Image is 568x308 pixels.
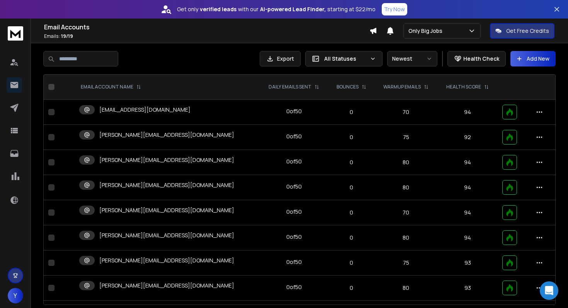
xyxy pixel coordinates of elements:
[438,250,498,276] td: 93
[333,133,370,141] p: 0
[374,125,437,150] td: 75
[333,184,370,191] p: 0
[260,5,326,13] strong: AI-powered Lead Finder,
[99,206,234,214] p: [PERSON_NAME][EMAIL_ADDRESS][DOMAIN_NAME]
[286,158,302,165] div: 0 of 50
[99,231,234,239] p: [PERSON_NAME][EMAIL_ADDRESS][DOMAIN_NAME]
[438,200,498,225] td: 94
[8,288,23,303] button: Y
[438,100,498,125] td: 94
[387,51,437,66] button: Newest
[374,250,437,276] td: 75
[44,33,369,39] p: Emails :
[447,51,506,66] button: Health Check
[333,259,370,267] p: 0
[384,5,405,13] p: Try Now
[99,156,234,164] p: [PERSON_NAME][EMAIL_ADDRESS][DOMAIN_NAME]
[286,283,302,291] div: 0 of 50
[374,276,437,301] td: 80
[99,106,190,114] p: [EMAIL_ADDRESS][DOMAIN_NAME]
[540,281,558,300] div: Open Intercom Messenger
[286,258,302,266] div: 0 of 50
[438,276,498,301] td: 93
[260,51,301,66] button: Export
[99,282,234,289] p: [PERSON_NAME][EMAIL_ADDRESS][DOMAIN_NAME]
[374,200,437,225] td: 70
[374,100,437,125] td: 70
[99,257,234,264] p: [PERSON_NAME][EMAIL_ADDRESS][DOMAIN_NAME]
[510,51,556,66] button: Add New
[490,23,554,39] button: Get Free Credits
[286,233,302,241] div: 0 of 50
[286,133,302,140] div: 0 of 50
[333,209,370,216] p: 0
[324,55,367,63] p: All Statuses
[438,175,498,200] td: 94
[44,22,369,32] h1: Email Accounts
[383,84,421,90] p: WARMUP EMAILS
[99,181,234,189] p: [PERSON_NAME][EMAIL_ADDRESS][DOMAIN_NAME]
[438,150,498,175] td: 94
[333,234,370,242] p: 0
[382,3,407,15] button: Try Now
[333,158,370,166] p: 0
[408,27,446,35] p: Only Big Jobs
[286,107,302,115] div: 0 of 50
[177,5,376,13] p: Get only with our starting at $22/mo
[8,26,23,41] img: logo
[200,5,236,13] strong: verified leads
[286,183,302,191] div: 0 of 50
[506,27,549,35] p: Get Free Credits
[463,55,499,63] p: Health Check
[269,84,311,90] p: DAILY EMAILS SENT
[438,125,498,150] td: 92
[438,225,498,250] td: 94
[61,33,73,39] span: 19 / 19
[333,108,370,116] p: 0
[81,84,141,90] div: EMAIL ACCOUNT NAME
[374,175,437,200] td: 80
[374,150,437,175] td: 80
[374,225,437,250] td: 80
[286,208,302,216] div: 0 of 50
[99,131,234,139] p: [PERSON_NAME][EMAIL_ADDRESS][DOMAIN_NAME]
[333,284,370,292] p: 0
[337,84,359,90] p: BOUNCES
[446,84,481,90] p: HEALTH SCORE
